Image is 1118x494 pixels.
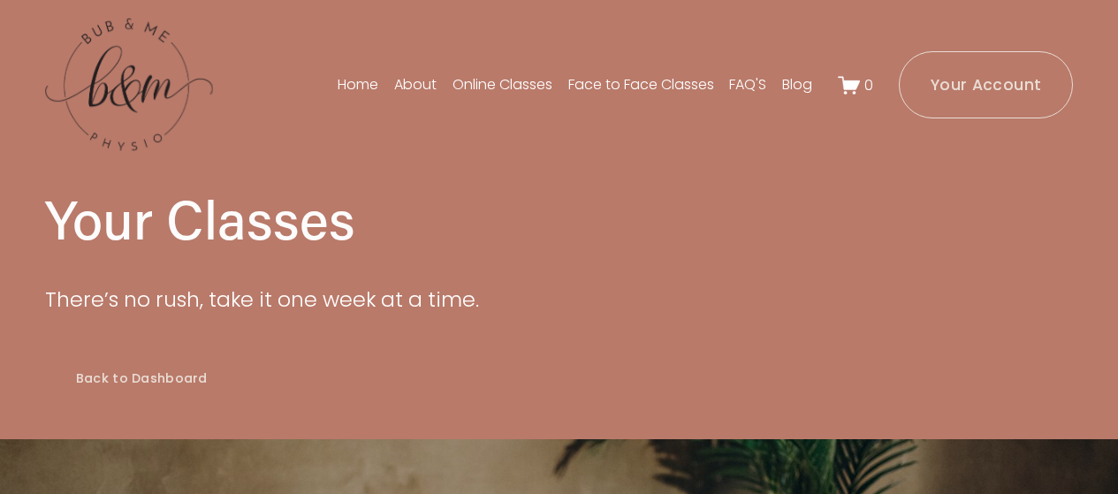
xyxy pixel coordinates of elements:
[568,71,714,99] a: Face to Face Classes
[45,186,817,253] h1: Your Classes
[729,71,766,99] a: FAQ'S
[338,71,378,99] a: Home
[394,71,437,99] a: About
[45,281,817,318] p: There’s no rush, take it one week at a time.
[453,71,552,99] a: Online Classes
[782,71,812,99] a: Blog
[864,75,873,95] span: 0
[45,348,239,409] a: Back to Dashboard
[838,74,873,96] a: 0 items in cart
[45,17,213,154] img: bubandme
[931,74,1041,95] ms-portal-inner: Your Account
[899,51,1074,118] a: Your Account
